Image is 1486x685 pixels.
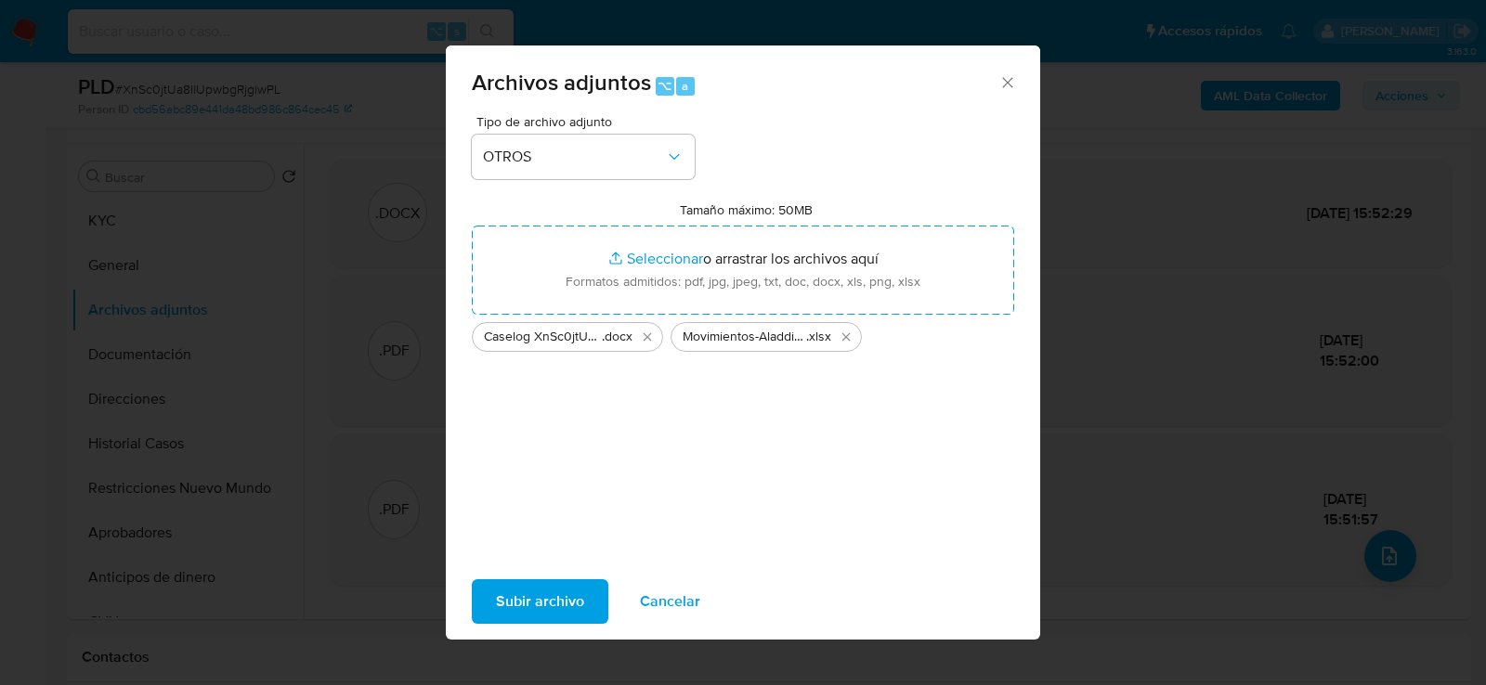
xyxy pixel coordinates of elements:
span: a [682,77,688,95]
span: .xlsx [806,328,831,346]
span: Movimientos-Aladdin-v10_2 [683,328,806,346]
span: OTROS [483,148,665,166]
ul: Archivos seleccionados [472,315,1014,352]
span: Caselog XnSc0jtUa8IlUpwbgRjglwPL_2025_08_19_02_41_51 [484,328,602,346]
button: OTROS [472,135,695,179]
button: Cancelar [616,579,724,624]
span: Cancelar [640,581,700,622]
label: Tamaño máximo: 50MB [680,201,813,218]
button: Subir archivo [472,579,608,624]
span: Tipo de archivo adjunto [476,115,699,128]
span: .docx [602,328,632,346]
span: Archivos adjuntos [472,66,651,98]
span: ⌥ [658,77,671,95]
button: Eliminar Caselog XnSc0jtUa8IlUpwbgRjglwPL_2025_08_19_02_41_51.docx [636,326,658,348]
button: Eliminar Movimientos-Aladdin-v10_2.xlsx [835,326,857,348]
span: Subir archivo [496,581,584,622]
button: Cerrar [998,73,1015,90]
